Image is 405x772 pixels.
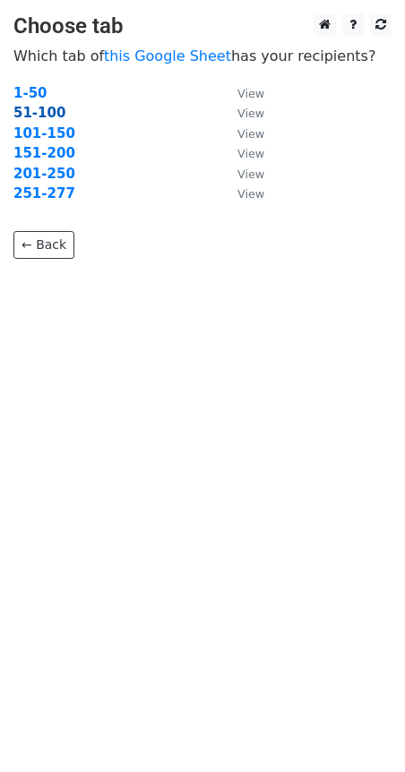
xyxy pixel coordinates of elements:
[13,125,75,142] a: 101-150
[237,127,264,141] small: View
[13,47,392,65] p: Which tab of has your recipients?
[315,686,405,772] iframe: Chat Widget
[237,167,264,181] small: View
[104,47,231,64] a: this Google Sheet
[237,187,264,201] small: View
[13,145,75,161] a: 151-200
[13,185,75,202] a: 251-277
[13,13,392,39] h3: Choose tab
[220,145,264,161] a: View
[220,166,264,182] a: View
[315,686,405,772] div: Виджет чата
[220,125,264,142] a: View
[13,105,65,121] a: 51-100
[237,107,264,120] small: View
[220,105,264,121] a: View
[13,85,47,101] a: 1-50
[237,87,264,100] small: View
[13,166,75,182] a: 201-250
[220,85,264,101] a: View
[237,147,264,160] small: View
[13,231,74,259] a: ← Back
[220,185,264,202] a: View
